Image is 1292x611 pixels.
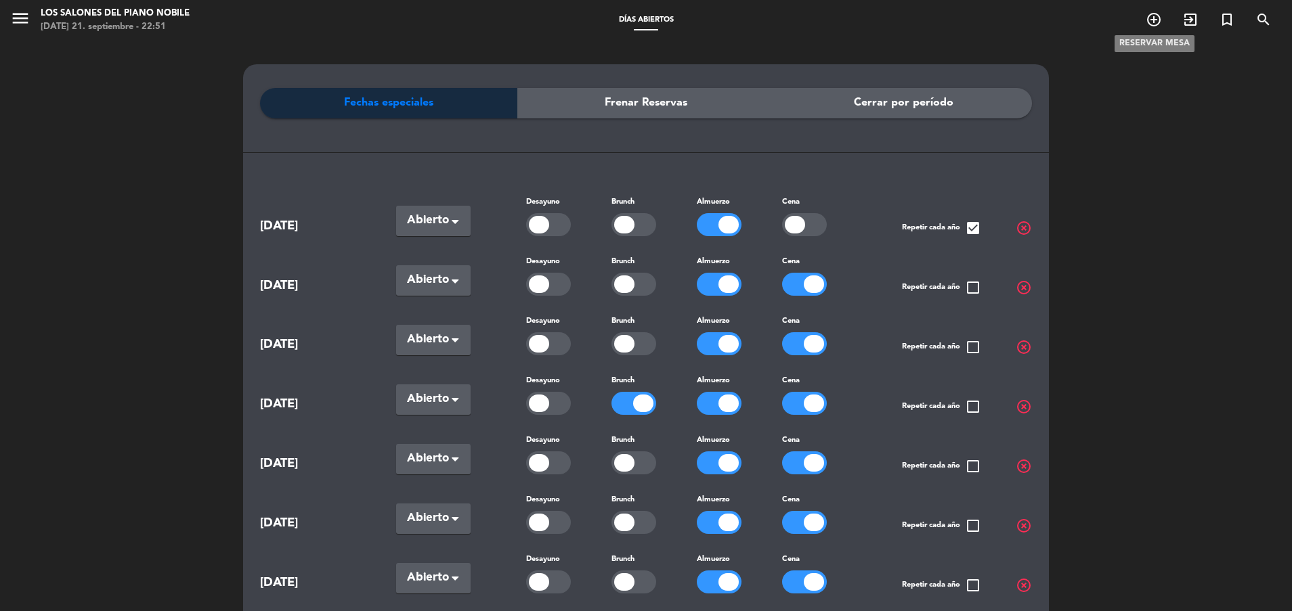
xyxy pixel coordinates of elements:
span: check_box_outline_blank [965,279,981,296]
span: Abierto [407,211,449,230]
label: Cena [782,494,800,506]
label: Brunch [611,494,634,506]
label: Brunch [611,434,634,447]
label: Almuerzo [697,256,730,268]
span: check_box_outline_blank [965,518,981,534]
span: highlight_off [1016,518,1032,534]
label: Almuerzo [697,434,730,447]
label: Cena [782,256,800,268]
span: Repetir cada año [902,577,981,593]
label: Cena [782,375,800,387]
span: [DATE] [260,335,362,355]
label: Brunch [611,375,634,387]
label: Almuerzo [697,553,730,566]
label: Desayuno [526,196,560,208]
label: Desayuno [526,494,560,506]
div: RESERVAR MESA [1115,35,1194,52]
i: turned_in_not [1219,12,1235,28]
button: menu [10,8,30,33]
span: Días abiertos [612,16,681,24]
span: Cerrar por período [854,94,953,112]
div: [DATE] 21. septiembre - 22:51 [41,20,190,34]
span: Abierto [407,271,449,290]
span: check_box_outline_blank [965,399,981,415]
label: Cena [782,434,800,447]
label: Desayuno [526,256,560,268]
span: highlight_off [1016,339,1032,355]
span: highlight_off [1016,458,1032,474]
label: Almuerzo [697,315,730,327]
span: Abierto [407,390,449,409]
i: add_circle_outline [1146,12,1162,28]
label: Desayuno [526,375,560,387]
label: Brunch [611,315,634,327]
label: Desayuno [526,553,560,566]
span: [DATE] [260,217,362,236]
label: Brunch [611,256,634,268]
span: check_box_outline_blank [965,458,981,474]
span: Fechas especiales [344,94,433,112]
span: Repetir cada año [902,518,981,534]
span: check_box_outline_blank [965,577,981,593]
div: Los Salones del Piano Nobile [41,7,190,20]
span: Frenar Reservas [605,94,687,112]
span: [DATE] [260,573,362,593]
label: Brunch [611,196,634,208]
label: Almuerzo [697,196,730,208]
label: Desayuno [526,315,560,327]
span: [DATE] [260,394,362,414]
label: Desayuno [526,434,560,447]
span: highlight_off [1016,279,1032,296]
span: Repetir cada año [902,279,981,296]
span: check_box_outline_blank [965,339,981,355]
i: exit_to_app [1182,12,1199,28]
span: highlight_off [1016,577,1032,593]
label: Cena [782,553,800,566]
span: Repetir cada año [902,399,981,415]
span: Repetir cada año [902,339,981,355]
span: [DATE] [260,276,362,296]
span: Abierto [407,568,449,587]
span: Abierto [407,330,449,349]
label: Brunch [611,553,634,566]
span: [DATE] [260,454,362,474]
label: Almuerzo [697,375,730,387]
i: search [1255,12,1272,28]
span: Abierto [407,509,449,528]
label: Cena [782,196,800,208]
span: Repetir cada año [902,220,981,236]
label: Almuerzo [697,494,730,506]
span: [DATE] [260,514,362,533]
i: menu [10,8,30,28]
span: Abierto [407,449,449,468]
span: Repetir cada año [902,458,981,474]
span: highlight_off [1016,399,1032,415]
span: highlight_off [1016,220,1032,236]
label: Cena [782,315,800,327]
span: check_box [965,220,981,236]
